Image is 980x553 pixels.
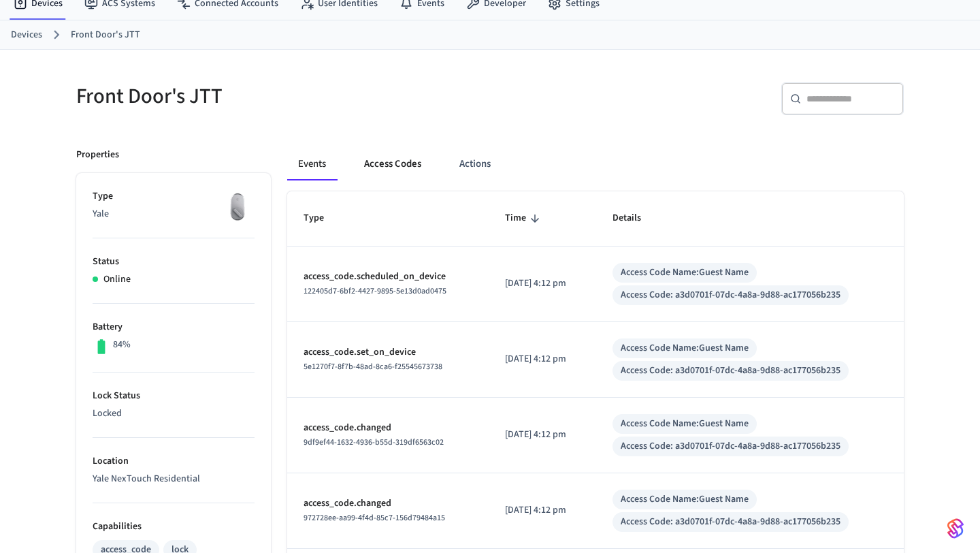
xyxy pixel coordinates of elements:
p: Location [93,454,255,469]
p: Yale [93,207,255,221]
p: access_code.set_on_device [304,345,472,360]
span: Details [612,208,659,229]
span: 972728ee-aa99-4f4d-85c7-156d79484a15 [304,512,445,524]
div: Access Code: a3d0701f-07dc-4a8a-9d88-ac177056b235 [621,515,840,529]
p: Battery [93,320,255,334]
p: Locked [93,407,255,421]
button: Actions [448,148,502,180]
p: Online [103,272,131,287]
p: Type [93,189,255,204]
div: Access Code: a3d0701f-07dc-4a8a-9d88-ac177056b235 [621,288,840,302]
p: 84% [113,338,131,352]
p: access_code.changed [304,421,472,435]
p: Status [93,255,255,269]
div: Access Code: a3d0701f-07dc-4a8a-9d88-ac177056b235 [621,364,840,378]
div: Access Code Name: Guest Name [621,417,749,431]
p: [DATE] 4:12 pm [505,503,580,518]
span: Time [505,208,544,229]
h5: Front Door's JTT [76,82,482,110]
p: access_code.scheduled_on_device [304,270,472,284]
p: access_code.changed [304,496,472,511]
div: Access Code Name: Guest Name [621,266,749,280]
div: Access Code: a3d0701f-07dc-4a8a-9d88-ac177056b235 [621,439,840,454]
div: ant example [287,148,904,180]
img: SeamLogoGradient.69752ec5.svg [947,518,964,539]
span: 5e1270f7-8f7b-48ad-8ca6-f25545673738 [304,361,442,373]
img: August Wifi Smart Lock 3rd Gen, Silver, Front [220,189,255,223]
div: Access Code Name: Guest Name [621,492,749,507]
span: 122405d7-6bf2-4427-9895-5e13d0ad0475 [304,285,446,297]
p: Yale NexTouch Residential [93,472,255,486]
a: Front Door's JTT [71,28,140,42]
button: Events [287,148,337,180]
button: Access Codes [353,148,432,180]
a: Devices [11,28,42,42]
div: Access Code Name: Guest Name [621,341,749,355]
p: [DATE] 4:12 pm [505,276,580,291]
p: [DATE] 4:12 pm [505,352,580,366]
p: [DATE] 4:12 pm [505,428,580,442]
p: Capabilities [93,520,255,534]
span: 9df9ef44-1632-4936-b55d-319df6563c02 [304,437,444,448]
p: Properties [76,148,119,162]
span: Type [304,208,342,229]
p: Lock Status [93,389,255,403]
